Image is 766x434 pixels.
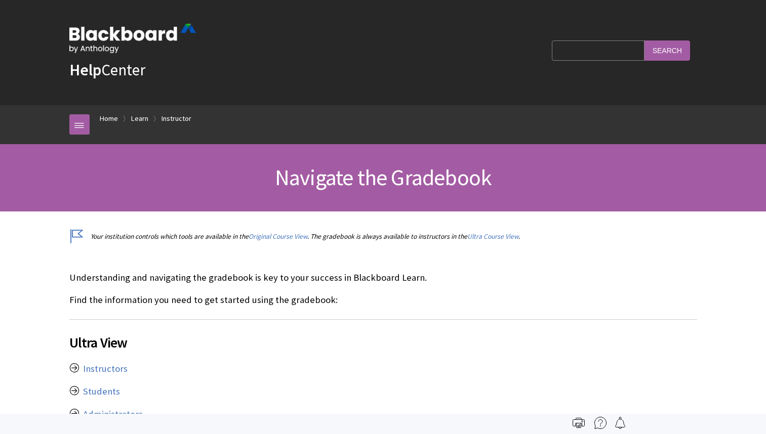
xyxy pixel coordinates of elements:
img: Blackboard by Anthology [69,24,196,53]
span: Navigate the Gradebook [275,163,491,191]
a: HelpCenter [69,60,145,80]
a: Instructor [162,112,191,125]
a: Home [100,112,118,125]
img: Print [573,417,585,429]
img: More help [594,417,607,429]
strong: Help [69,60,101,80]
a: Students [83,385,120,398]
p: Your institution controls which tools are available in the . The gradebook is always available to... [69,232,697,241]
a: Original Course View [249,232,307,241]
p: Understanding and navigating the gradebook is key to your success in Blackboard Learn. [69,271,697,284]
a: Administrators [83,408,143,420]
p: Find the information you need to get started using the gradebook: [69,293,697,307]
a: Learn [131,112,148,125]
a: Ultra Course View [467,232,518,241]
img: Follow this page [614,417,626,429]
input: Search [644,40,690,60]
span: Ultra View [69,332,697,353]
a: Instructors [83,363,128,375]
